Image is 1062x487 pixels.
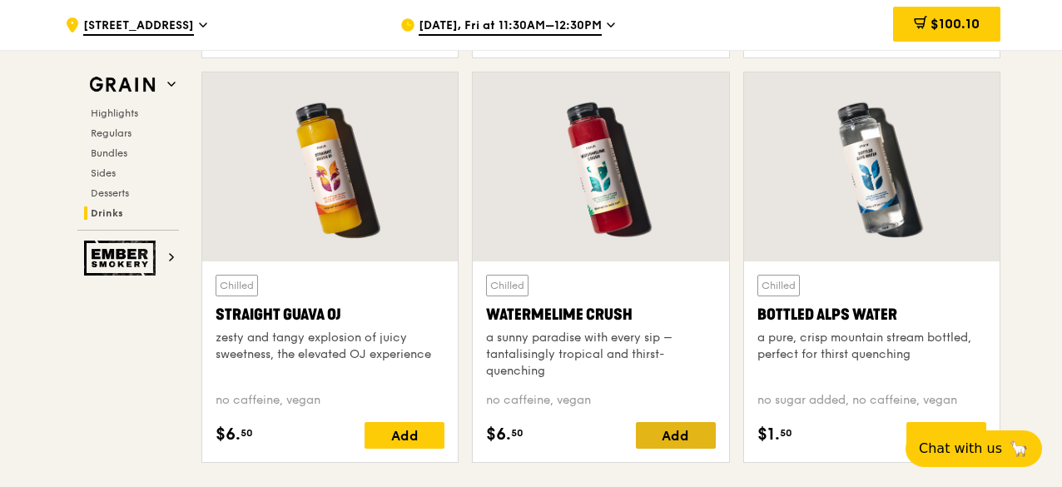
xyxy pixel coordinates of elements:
span: $6. [216,422,241,447]
div: Chilled [216,275,258,296]
span: 🦙 [1009,439,1029,459]
span: [DATE], Fri at 11:30AM–12:30PM [419,17,602,36]
span: 50 [241,426,253,440]
span: Highlights [91,107,138,119]
div: zesty and tangy explosion of juicy sweetness, the elevated OJ experience [216,330,444,363]
span: Sides [91,167,116,179]
div: Add [365,422,444,449]
div: a pure, crisp mountain stream bottled, perfect for thirst quenching [757,330,986,363]
button: Chat with us🦙 [906,430,1042,467]
img: Ember Smokery web logo [84,241,161,276]
div: a sunny paradise with every sip – tantalisingly tropical and thirst-quenching [486,330,715,380]
div: Watermelime Crush [486,303,715,326]
div: Add [906,422,986,449]
span: Drinks [91,207,123,219]
span: [STREET_ADDRESS] [83,17,194,36]
span: Chat with us [919,439,1002,459]
div: Add [636,422,716,449]
span: Regulars [91,127,132,139]
span: $100.10 [930,16,980,32]
div: no caffeine, vegan [216,392,444,409]
div: no sugar added, no caffeine, vegan [757,392,986,409]
div: Chilled [757,275,800,296]
span: $6. [486,422,511,447]
span: 50 [780,426,792,440]
span: 50 [511,426,524,440]
img: Grain web logo [84,70,161,100]
div: Bottled Alps Water [757,303,986,326]
span: Desserts [91,187,129,199]
div: no caffeine, vegan [486,392,715,409]
span: $1. [757,422,780,447]
div: Chilled [486,275,529,296]
span: Bundles [91,147,127,159]
div: Straight Guava OJ [216,303,444,326]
